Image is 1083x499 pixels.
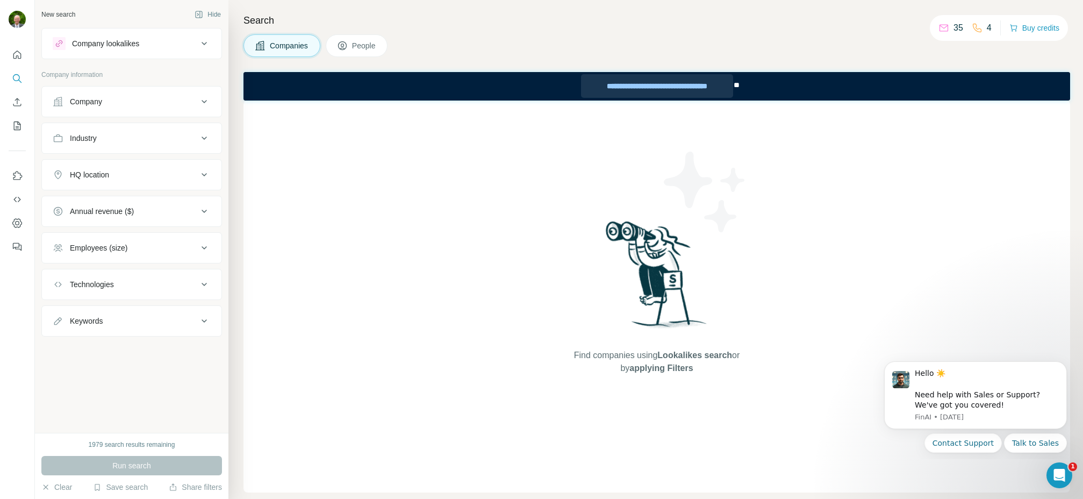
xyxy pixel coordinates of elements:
[9,11,26,28] img: Avatar
[953,22,963,34] p: 35
[987,22,992,34] p: 4
[1068,462,1077,471] span: 1
[42,198,221,224] button: Annual revenue ($)
[9,237,26,256] button: Feedback
[42,31,221,56] button: Company lookalikes
[70,169,109,180] div: HQ location
[70,243,127,253] div: Employees (size)
[42,235,221,261] button: Employees (size)
[70,316,103,326] div: Keywords
[243,13,1070,28] h4: Search
[89,440,175,450] div: 1979 search results remaining
[352,40,377,51] span: People
[9,213,26,233] button: Dashboard
[72,38,139,49] div: Company lookalikes
[42,308,221,334] button: Keywords
[41,10,75,19] div: New search
[571,349,743,375] span: Find companies using or by
[9,92,26,112] button: Enrich CSV
[657,351,732,360] span: Lookalikes search
[1046,462,1072,488] iframe: Intercom live chat
[42,272,221,297] button: Technologies
[1009,20,1059,35] button: Buy credits
[169,482,222,493] button: Share filters
[657,144,754,240] img: Surfe Illustration - Stars
[42,162,221,188] button: HQ location
[243,72,1070,101] iframe: Banner
[601,218,713,338] img: Surfe Illustration - Woman searching with binoculars
[868,352,1083,459] iframe: Intercom notifications message
[9,166,26,186] button: Use Surfe on LinkedIn
[70,206,134,217] div: Annual revenue ($)
[41,482,72,493] button: Clear
[9,69,26,88] button: Search
[9,45,26,65] button: Quick start
[70,133,97,144] div: Industry
[187,6,228,23] button: Hide
[629,363,693,373] span: applying Filters
[9,116,26,136] button: My lists
[270,40,309,51] span: Companies
[70,279,114,290] div: Technologies
[42,89,221,115] button: Company
[9,190,26,209] button: Use Surfe API
[93,482,148,493] button: Save search
[42,125,221,151] button: Industry
[41,70,222,80] p: Company information
[70,96,102,107] div: Company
